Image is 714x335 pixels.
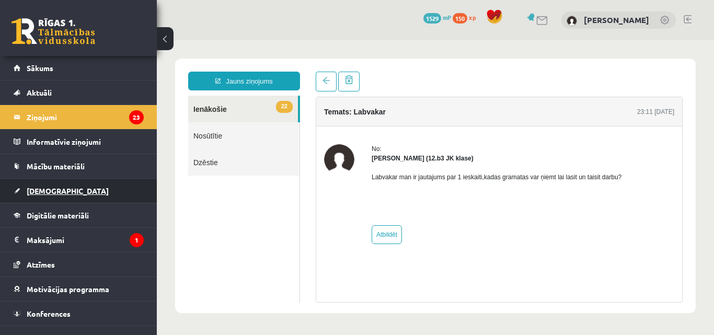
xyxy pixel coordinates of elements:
div: No: [215,104,465,113]
a: Atzīmes [14,252,144,276]
a: Motivācijas programma [14,277,144,301]
a: Jauns ziņojums [31,31,143,50]
span: mP [443,13,451,21]
span: 1529 [423,13,441,24]
span: Aktuāli [27,88,52,97]
span: xp [469,13,476,21]
a: Atbildēt [215,185,245,204]
a: 1529 mP [423,13,451,21]
a: Digitālie materiāli [14,203,144,227]
img: Roberta Visocka [567,16,577,26]
h4: Temats: Labvakar [167,67,229,76]
a: Mācību materiāli [14,154,144,178]
p: Labvakar man ir jautajums par 1 ieskaiti,kadas gramatas var ņiemt lai lasit un taisit darbu? [215,132,465,142]
legend: Ziņojumi [27,105,144,129]
a: 22Ienākošie [31,55,141,82]
legend: Informatīvie ziņojumi [27,130,144,154]
a: Informatīvie ziņojumi [14,130,144,154]
a: [PERSON_NAME] [584,15,649,25]
a: Aktuāli [14,80,144,105]
a: Konferences [14,302,144,326]
span: Konferences [27,309,71,318]
span: Sākums [27,63,53,73]
a: Nosūtītie [31,82,143,109]
legend: Maksājumi [27,228,144,252]
i: 1 [130,233,144,247]
span: Motivācijas programma [27,284,109,294]
a: Rīgas 1. Tālmācības vidusskola [11,18,95,44]
img: Zlata Stankeviča [167,104,198,134]
strong: [PERSON_NAME] (12.b3 JK klase) [215,114,317,122]
span: Digitālie materiāli [27,211,89,220]
a: [DEMOGRAPHIC_DATA] [14,179,144,203]
a: Ziņojumi23 [14,105,144,129]
a: Maksājumi1 [14,228,144,252]
span: 22 [119,61,136,73]
a: Dzēstie [31,109,143,135]
span: 150 [453,13,467,24]
a: Sākums [14,56,144,80]
i: 23 [129,110,144,124]
a: 150 xp [453,13,481,21]
span: Mācību materiāli [27,161,85,171]
div: 23:11 [DATE] [480,67,517,76]
span: Atzīmes [27,260,55,269]
span: [DEMOGRAPHIC_DATA] [27,186,109,195]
